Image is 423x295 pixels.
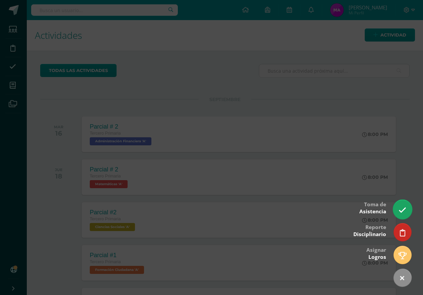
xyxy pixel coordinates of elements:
[366,242,386,264] div: Asignar
[368,253,386,261] span: Logros
[359,208,386,215] span: Asistencia
[359,197,386,218] div: Toma de
[353,231,386,238] span: Disciplinario
[353,219,386,241] div: Reporte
